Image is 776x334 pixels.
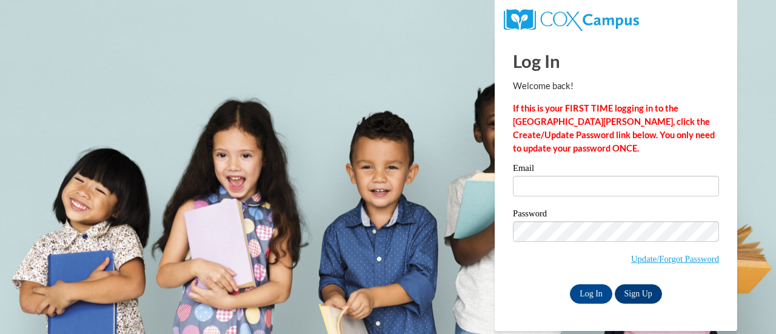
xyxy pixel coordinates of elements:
label: Password [513,209,719,221]
p: Welcome back! [513,79,719,93]
a: Sign Up [615,284,662,304]
h1: Log In [513,48,719,73]
input: Log In [570,284,612,304]
strong: If this is your FIRST TIME logging in to the [GEOGRAPHIC_DATA][PERSON_NAME], click the Create/Upd... [513,103,715,153]
a: Update/Forgot Password [631,254,719,264]
a: COX Campus [504,14,639,24]
img: COX Campus [504,9,639,31]
label: Email [513,164,719,176]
